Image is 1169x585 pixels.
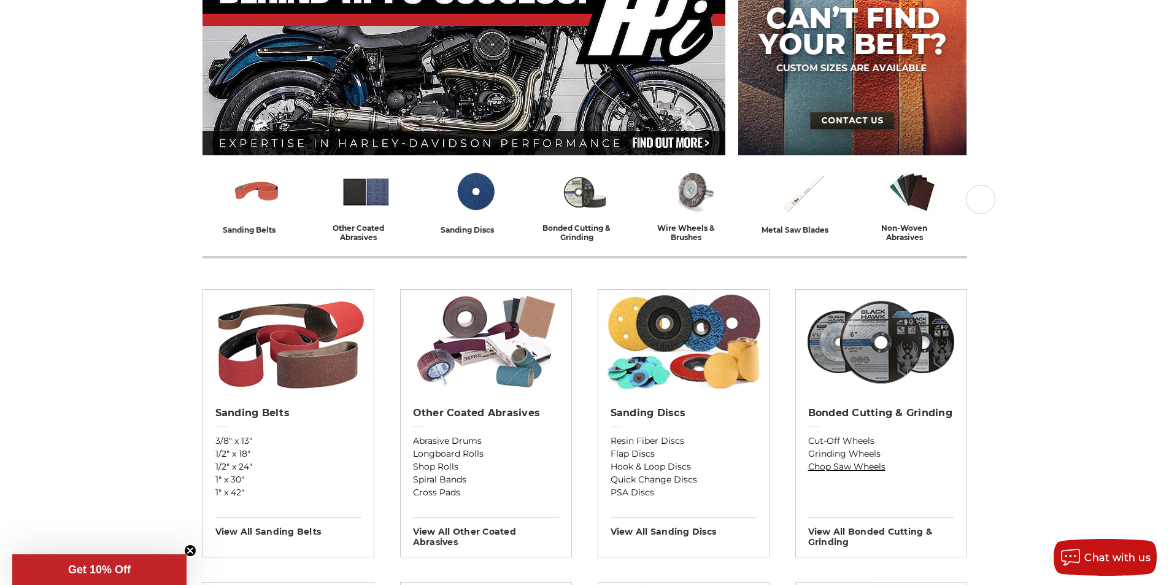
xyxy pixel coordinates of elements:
[413,447,559,460] a: Longboard Rolls
[12,554,187,585] div: Get 10% OffClose teaser
[801,290,960,394] img: Bonded Cutting & Grinding
[426,166,525,236] a: sanding discs
[215,407,361,419] h2: Sanding Belts
[611,460,757,473] a: Hook & Loop Discs
[611,447,757,460] a: Flap Discs
[808,460,954,473] a: Chop Saw Wheels
[808,447,954,460] a: Grinding Wheels
[441,223,510,236] div: sanding discs
[611,435,757,447] a: Resin Fiber Discs
[559,166,610,217] img: Bonded Cutting & Grinding
[450,166,501,217] img: Sanding Discs
[223,223,291,236] div: sanding belts
[215,435,361,447] a: 3/8" x 13"
[808,435,954,447] a: Cut-Off Wheels
[413,473,559,486] a: Spiral Bands
[644,223,744,242] div: wire wheels & brushes
[215,460,361,473] a: 1/2" x 24"
[777,166,828,217] img: Metal Saw Blades
[808,517,954,548] h3: View All bonded cutting & grinding
[413,517,559,548] h3: View All other coated abrasives
[207,166,307,236] a: sanding belts
[317,223,416,242] div: other coated abrasives
[215,517,361,537] h3: View All sanding belts
[184,544,196,557] button: Close teaser
[966,185,995,214] button: Next
[1084,552,1151,564] span: Chat with us
[341,166,392,217] img: Other Coated Abrasives
[611,486,757,499] a: PSA Discs
[215,486,361,499] a: 1" x 42"
[762,223,844,236] div: metal saw blades
[406,290,565,394] img: Other Coated Abrasives
[863,223,962,242] div: non-woven abrasives
[604,290,763,394] img: Sanding Discs
[611,407,757,419] h2: Sanding Discs
[535,223,635,242] div: bonded cutting & grinding
[68,564,131,576] span: Get 10% Off
[215,473,361,486] a: 1" x 30"
[215,447,361,460] a: 1/2" x 18"
[413,486,559,499] a: Cross Pads
[1054,539,1157,576] button: Chat with us
[535,166,635,242] a: bonded cutting & grinding
[863,166,962,242] a: non-woven abrasives
[808,407,954,419] h2: Bonded Cutting & Grinding
[611,473,757,486] a: Quick Change Discs
[231,166,282,217] img: Sanding Belts
[668,166,719,217] img: Wire Wheels & Brushes
[317,166,416,242] a: other coated abrasives
[754,166,853,236] a: metal saw blades
[413,435,559,447] a: Abrasive Drums
[413,460,559,473] a: Shop Rolls
[644,166,744,242] a: wire wheels & brushes
[887,166,938,217] img: Non-woven Abrasives
[413,407,559,419] h2: Other Coated Abrasives
[209,290,368,394] img: Sanding Belts
[611,517,757,537] h3: View All sanding discs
